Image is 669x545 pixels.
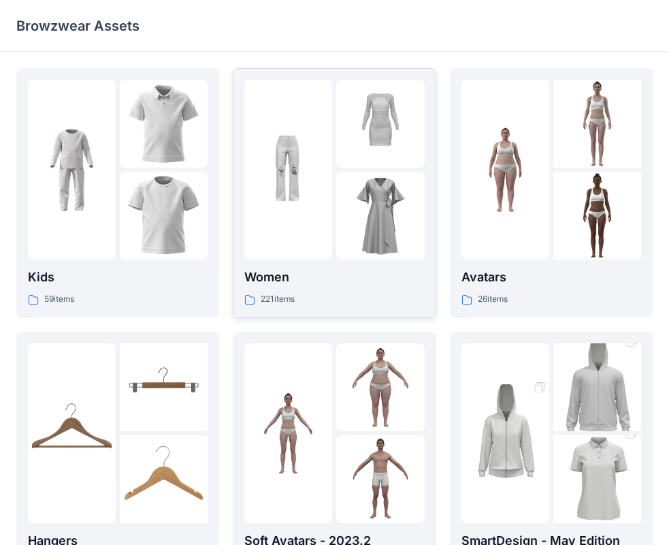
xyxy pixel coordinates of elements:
img: folder 3 [336,435,424,523]
p: Women [244,268,424,287]
img: folder 2 [553,322,641,454]
img: folder 1 [244,389,332,477]
img: folder 3 [553,172,641,260]
p: Browzwear Assets [16,16,140,35]
img: folder 2 [120,343,208,431]
img: folder 3 [336,172,424,260]
img: folder 1 [28,389,116,477]
img: folder 1 [244,126,332,214]
p: Avatars [461,268,641,287]
img: folder 2 [336,343,424,431]
img: folder 3 [120,435,208,523]
img: folder 2 [553,80,641,168]
p: 221 items [261,292,295,307]
img: folder 1 [461,126,549,214]
p: 59 items [44,292,74,307]
a: folder 1folder 2folder 3Women221items [233,68,436,318]
img: folder 2 [336,80,424,168]
img: folder 2 [120,80,208,168]
p: 26 items [478,292,508,307]
a: folder 1folder 2folder 3Avatars26items [450,68,653,318]
img: folder 3 [120,172,208,260]
img: folder 1 [28,126,116,214]
p: Kids [28,268,208,287]
img: folder 1 [461,367,549,499]
a: folder 1folder 2folder 3Kids59items [16,68,219,318]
